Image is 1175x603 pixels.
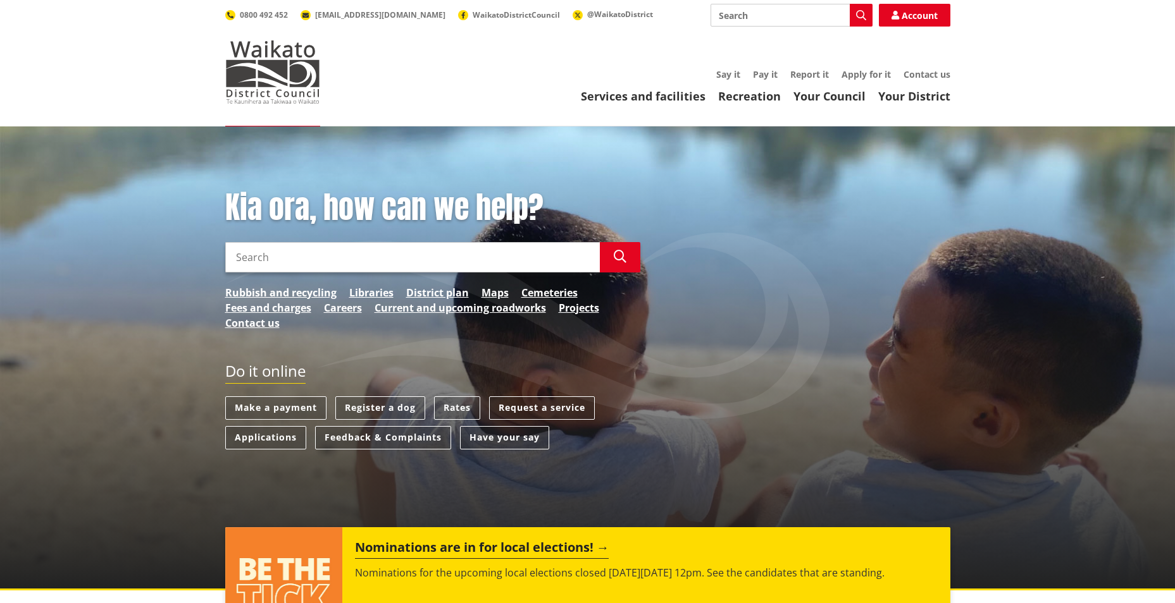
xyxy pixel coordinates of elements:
span: WaikatoDistrictCouncil [473,9,560,20]
a: Report it [790,68,829,80]
a: Contact us [225,315,280,331]
a: Services and facilities [581,88,706,104]
a: Cemeteries [521,285,578,300]
a: Current and upcoming roadworks [375,300,546,315]
h2: Do it online [225,362,306,384]
h2: Nominations are in for local elections! [355,540,609,559]
a: Rubbish and recycling [225,285,337,300]
a: Say it [716,68,740,80]
a: Account [879,4,950,27]
input: Search input [711,4,873,27]
a: Careers [324,300,362,315]
span: @WaikatoDistrict [587,9,653,20]
a: Your Council [793,88,866,104]
a: Make a payment [225,396,326,420]
a: Pay it [753,68,778,80]
a: Applications [225,426,306,449]
h1: Kia ora, how can we help? [225,190,640,226]
a: WaikatoDistrictCouncil [458,9,560,20]
img: Waikato District Council - Te Kaunihera aa Takiwaa o Waikato [225,40,320,104]
a: [EMAIL_ADDRESS][DOMAIN_NAME] [301,9,445,20]
a: 0800 492 452 [225,9,288,20]
a: Your District [878,88,950,104]
a: Fees and charges [225,300,311,315]
span: [EMAIL_ADDRESS][DOMAIN_NAME] [315,9,445,20]
span: 0800 492 452 [240,9,288,20]
a: Request a service [489,396,595,420]
a: Maps [482,285,509,300]
a: Libraries [349,285,394,300]
p: Nominations for the upcoming local elections closed [DATE][DATE] 12pm. See the candidates that ar... [355,565,937,580]
a: Apply for it [842,68,891,80]
a: Rates [434,396,480,420]
a: Recreation [718,88,781,104]
a: Projects [559,300,599,315]
a: District plan [406,285,469,300]
input: Search input [225,242,600,272]
a: Feedback & Complaints [315,426,451,449]
a: Contact us [904,68,950,80]
a: Have your say [460,426,549,449]
a: Register a dog [335,396,425,420]
a: @WaikatoDistrict [573,9,653,20]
